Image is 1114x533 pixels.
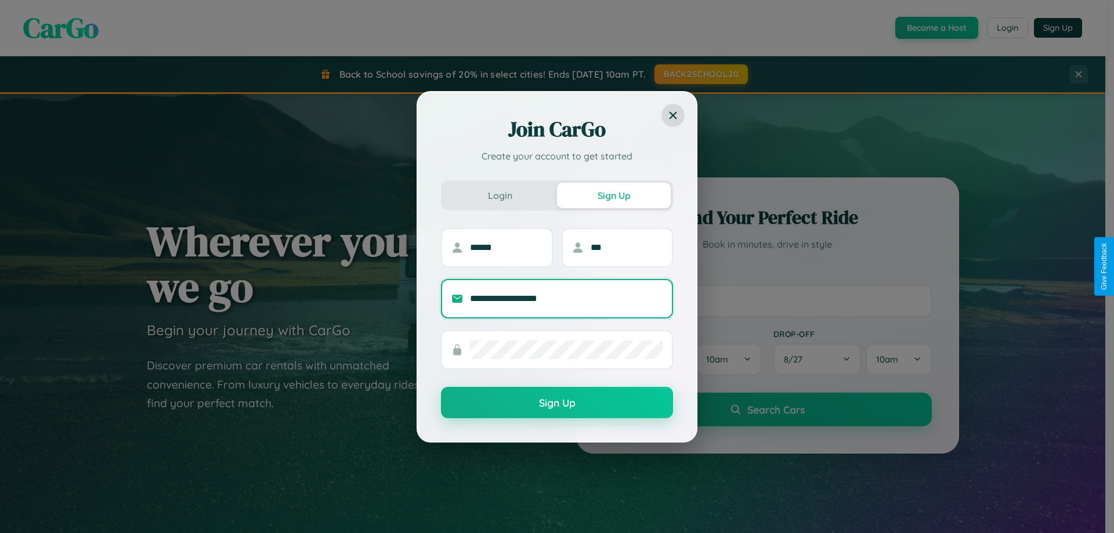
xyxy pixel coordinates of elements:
div: Give Feedback [1100,243,1108,290]
button: Login [443,183,557,208]
p: Create your account to get started [441,149,673,163]
button: Sign Up [441,387,673,418]
h2: Join CarGo [441,115,673,143]
button: Sign Up [557,183,671,208]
